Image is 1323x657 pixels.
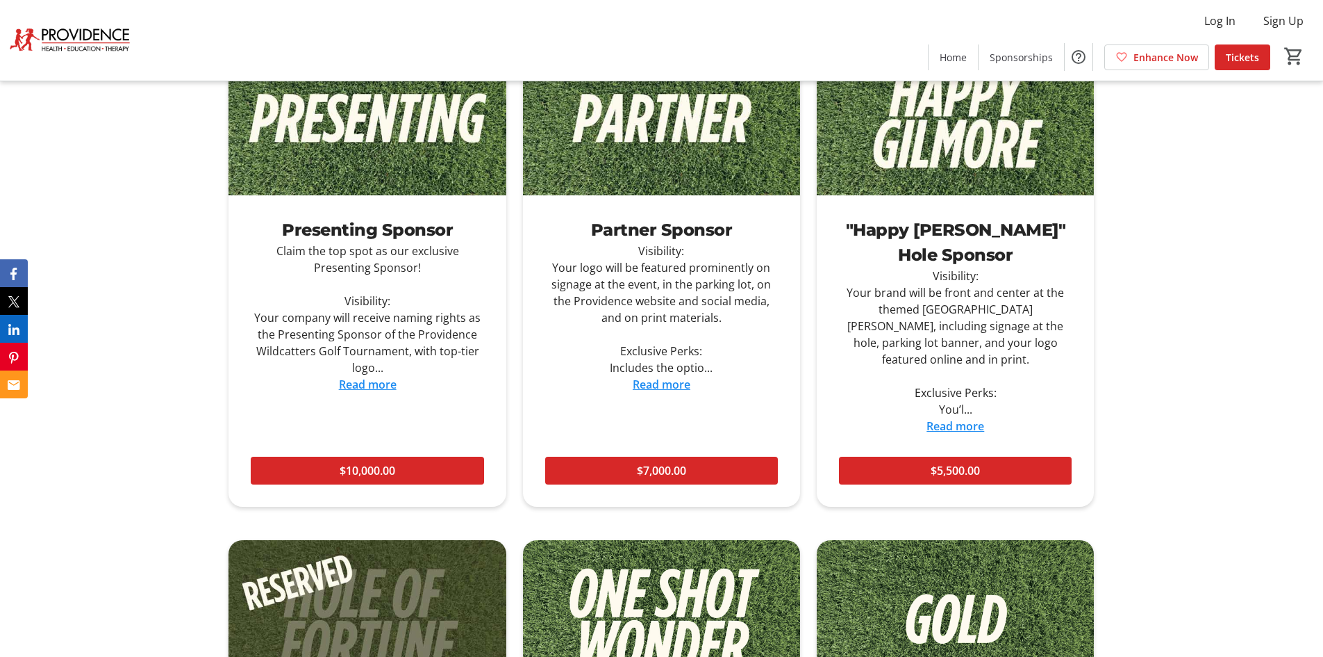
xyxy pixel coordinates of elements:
button: Sign Up [1252,10,1315,32]
div: Claim the top spot as our exclusive Presenting Sponsor! Visibility: Your company will receive nam... [251,243,483,376]
a: Read more [926,419,984,434]
button: Help [1065,43,1092,71]
a: Read more [339,377,397,392]
a: Read more [633,377,690,392]
img: Presenting Sponsor [228,40,506,196]
div: "Happy [PERSON_NAME]" Hole Sponsor [839,218,1072,268]
a: Enhance Now [1104,44,1209,70]
div: Partner Sponsor [545,218,778,243]
div: Visibility: Your logo will be featured prominently on signage at the event, in the parking lot, o... [545,243,778,376]
span: Tickets [1226,50,1259,65]
button: $10,000.00 [251,457,483,485]
a: Home [929,44,978,70]
span: $7,000.00 [637,462,686,479]
button: $7,000.00 [545,457,778,485]
button: Cart [1281,44,1306,69]
span: Sponsorships [990,50,1053,65]
a: Tickets [1215,44,1270,70]
button: $5,500.00 [839,457,1072,485]
img: Providence's Logo [8,6,132,75]
span: $5,500.00 [931,462,980,479]
span: Home [940,50,967,65]
img: "Happy Gilmore" Hole Sponsor [817,40,1094,196]
div: Presenting Sponsor [251,218,483,243]
img: Partner Sponsor [523,40,800,196]
span: Sign Up [1263,13,1304,29]
a: Sponsorships [979,44,1064,70]
div: Visibility: Your brand will be front and center at the themed [GEOGRAPHIC_DATA][PERSON_NAME], inc... [839,268,1072,418]
button: Log In [1193,10,1247,32]
span: Enhance Now [1133,50,1198,65]
span: $10,000.00 [340,462,395,479]
span: Log In [1204,13,1235,29]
